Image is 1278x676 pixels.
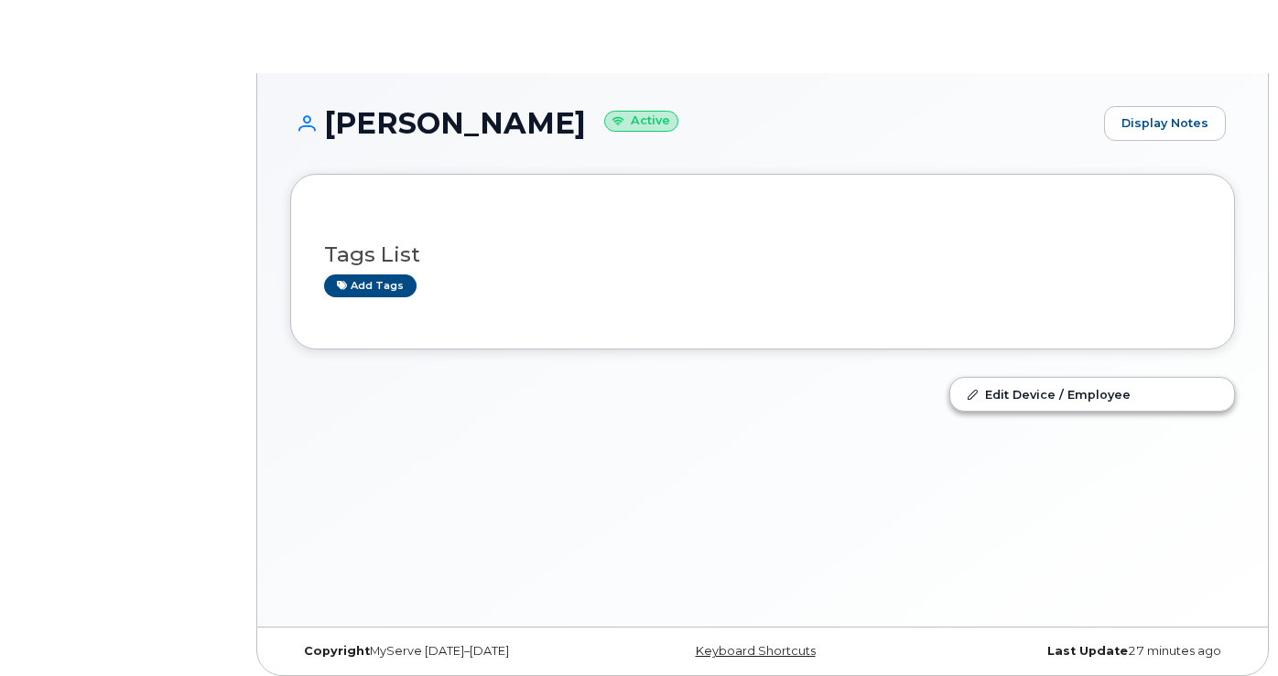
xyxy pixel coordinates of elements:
a: Display Notes [1104,106,1226,141]
a: Keyboard Shortcuts [696,644,816,658]
strong: Copyright [304,644,370,658]
a: Add tags [324,274,417,297]
h3: Tags List [324,243,1201,266]
strong: Last Update [1047,644,1128,658]
small: Active [604,111,678,132]
div: 27 minutes ago [920,644,1235,659]
div: MyServe [DATE]–[DATE] [290,644,605,659]
h1: [PERSON_NAME] [290,107,1095,139]
a: Edit Device / Employee [950,378,1234,411]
